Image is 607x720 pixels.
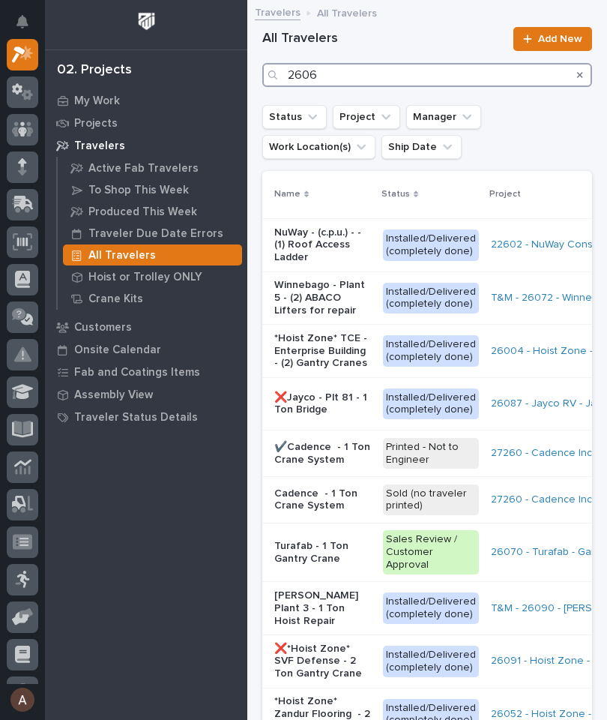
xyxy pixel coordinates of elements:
a: Traveler Due Date Errors [58,223,247,244]
a: Hoist or Trolley ONLY [58,266,247,287]
img: Workspace Logo [133,7,160,35]
div: Installed/Delivered (completely done) [383,592,479,624]
div: Printed - Not to Engineer [383,438,479,469]
button: Ship Date [381,135,462,159]
button: Manager [406,105,481,129]
p: ❌*Hoist Zone* SVF Defense - 2 Ton Gantry Crane [274,643,371,680]
p: Hoist or Trolley ONLY [88,271,202,284]
a: Add New [513,27,592,51]
a: Assembly View [45,383,247,406]
p: Project [489,186,521,202]
a: My Work [45,89,247,112]
button: Status [262,105,327,129]
p: To Shop This Week [88,184,189,197]
p: Traveler Due Date Errors [88,227,223,241]
div: Installed/Delivered (completely done) [383,283,479,314]
div: Installed/Delivered (completely done) [383,388,479,420]
p: All Travelers [317,4,377,20]
div: Sales Review / Customer Approval [383,530,479,574]
a: All Travelers [58,244,247,265]
a: Traveler Status Details [45,406,247,428]
div: Installed/Delivered (completely done) [383,335,479,367]
p: *Hoist Zone* TCE - Enterprise Building - (2) Gantry Cranes [274,332,371,370]
div: Installed/Delivered (completely done) [383,229,479,261]
p: [PERSON_NAME] Plant 3 - 1 Ton Hoist Repair [274,589,371,627]
p: All Travelers [88,249,156,262]
a: Fab and Coatings Items [45,361,247,383]
a: Produced This Week [58,201,247,222]
p: Winnebago - Plant 5 - (2) ABACO Lifters for repair [274,279,371,316]
p: Fab and Coatings Items [74,366,200,379]
p: Status [381,186,410,202]
p: Active Fab Travelers [88,162,199,175]
div: Installed/Delivered (completely done) [383,646,479,677]
p: Crane Kits [88,292,143,306]
p: Turafab - 1 Ton Gantry Crane [274,540,371,565]
span: Add New [538,34,582,44]
a: Projects [45,112,247,134]
p: NuWay - (c.p.u.) - - (1) Roof Access Ladder [274,226,371,264]
p: Travelers [74,139,125,153]
div: Notifications [19,15,38,39]
p: My Work [74,94,120,108]
p: Traveler Status Details [74,411,198,424]
p: Customers [74,321,132,334]
a: Travelers [255,3,301,20]
p: Onsite Calendar [74,343,161,357]
p: ✔️Cadence - 1 Ton Crane System [274,441,371,466]
div: Sold (no traveler printed) [383,484,479,516]
input: Search [262,63,592,87]
a: To Shop This Week [58,179,247,200]
p: Name [274,186,301,202]
a: Travelers [45,134,247,157]
h1: All Travelers [262,30,504,48]
p: Assembly View [74,388,153,402]
p: Cadence - 1 Ton Crane System [274,487,371,513]
p: Produced This Week [88,205,197,219]
a: Onsite Calendar [45,338,247,361]
button: Work Location(s) [262,135,375,159]
p: ❌Jayco - Plt 81 - 1 Ton Bridge [274,391,371,417]
button: users-avatar [7,684,38,715]
a: Crane Kits [58,288,247,309]
button: Notifications [7,6,38,37]
a: Customers [45,316,247,338]
a: Active Fab Travelers [58,157,247,178]
div: 02. Projects [57,62,132,79]
button: Project [333,105,400,129]
p: Projects [74,117,118,130]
